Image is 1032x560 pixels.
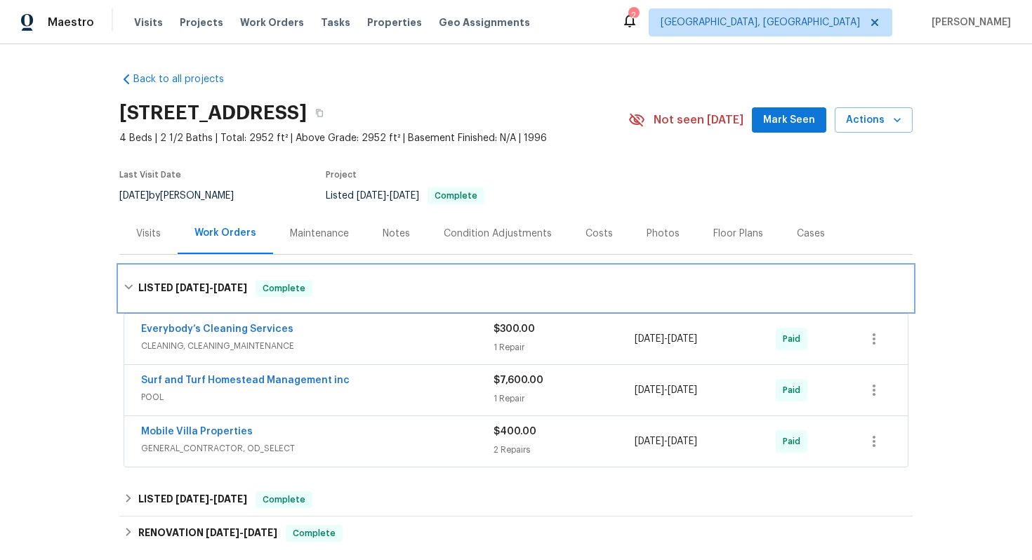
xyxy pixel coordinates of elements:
span: Tasks [321,18,350,27]
div: 1 Repair [494,392,635,406]
span: Paid [783,434,806,448]
span: Last Visit Date [119,171,181,179]
div: LISTED [DATE]-[DATE]Complete [119,483,913,516]
div: 1 Repair [494,340,635,354]
span: [DATE] [668,385,697,395]
span: Projects [180,15,223,29]
div: Notes [383,227,410,241]
span: [DATE] [635,436,664,446]
h2: [STREET_ADDRESS] [119,106,307,120]
span: Properties [367,15,422,29]
span: [DATE] [176,494,209,504]
span: GENERAL_CONTRACTOR, OD_SELECT [141,441,494,455]
h6: LISTED [138,491,247,508]
div: Maintenance [290,227,349,241]
button: Actions [835,107,913,133]
span: Complete [257,493,311,507]
span: [DATE] [119,191,149,201]
span: [DATE] [213,283,247,293]
span: [DATE] [668,334,697,344]
span: Work Orders [240,15,304,29]
div: Condition Adjustments [444,227,552,241]
a: Mobile Villa Properties [141,427,253,436]
span: $300.00 [494,324,535,334]
button: Copy Address [307,100,332,126]
span: Actions [846,112,901,129]
h6: LISTED [138,280,247,297]
span: $400.00 [494,427,536,436]
span: Project [326,171,357,179]
span: [PERSON_NAME] [926,15,1011,29]
span: $7,600.00 [494,375,543,385]
span: Complete [257,281,311,295]
span: [DATE] [635,385,664,395]
div: by [PERSON_NAME] [119,187,251,204]
div: Floor Plans [713,227,763,241]
span: Complete [287,526,341,540]
span: Maestro [48,15,94,29]
span: [DATE] [206,528,239,538]
span: - [206,528,277,538]
span: - [635,434,697,448]
span: [DATE] [244,528,277,538]
div: 2 [628,8,638,22]
button: Mark Seen [752,107,826,133]
a: Everybody’s Cleaning Services [141,324,293,334]
span: Not seen [DATE] [654,113,743,127]
a: Back to all projects [119,72,254,86]
div: Work Orders [194,226,256,240]
div: 2 Repairs [494,443,635,457]
span: [DATE] [635,334,664,344]
span: CLEANING, CLEANING_MAINTENANCE [141,339,494,353]
span: - [357,191,419,201]
span: Paid [783,332,806,346]
span: [DATE] [668,436,697,446]
span: Listed [326,191,484,201]
span: [DATE] [390,191,419,201]
div: LISTED [DATE]-[DATE]Complete [119,266,913,311]
div: Costs [586,227,613,241]
div: Cases [797,227,825,241]
div: Visits [136,227,161,241]
span: POOL [141,390,494,404]
span: 4 Beds | 2 1/2 Baths | Total: 2952 ft² | Above Grade: 2952 ft² | Basement Finished: N/A | 1996 [119,131,628,145]
div: Photos [647,227,680,241]
span: - [635,383,697,397]
span: Visits [134,15,163,29]
span: [GEOGRAPHIC_DATA], [GEOGRAPHIC_DATA] [661,15,860,29]
span: [DATE] [213,494,247,504]
div: RENOVATION [DATE]-[DATE]Complete [119,516,913,550]
span: Complete [429,192,483,200]
h6: RENOVATION [138,525,277,542]
span: Paid [783,383,806,397]
span: - [176,494,247,504]
span: - [635,332,697,346]
a: Surf and Turf Homestead Management inc [141,375,350,385]
span: Geo Assignments [439,15,530,29]
span: [DATE] [357,191,386,201]
span: [DATE] [176,283,209,293]
span: Mark Seen [763,112,815,129]
span: - [176,283,247,293]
